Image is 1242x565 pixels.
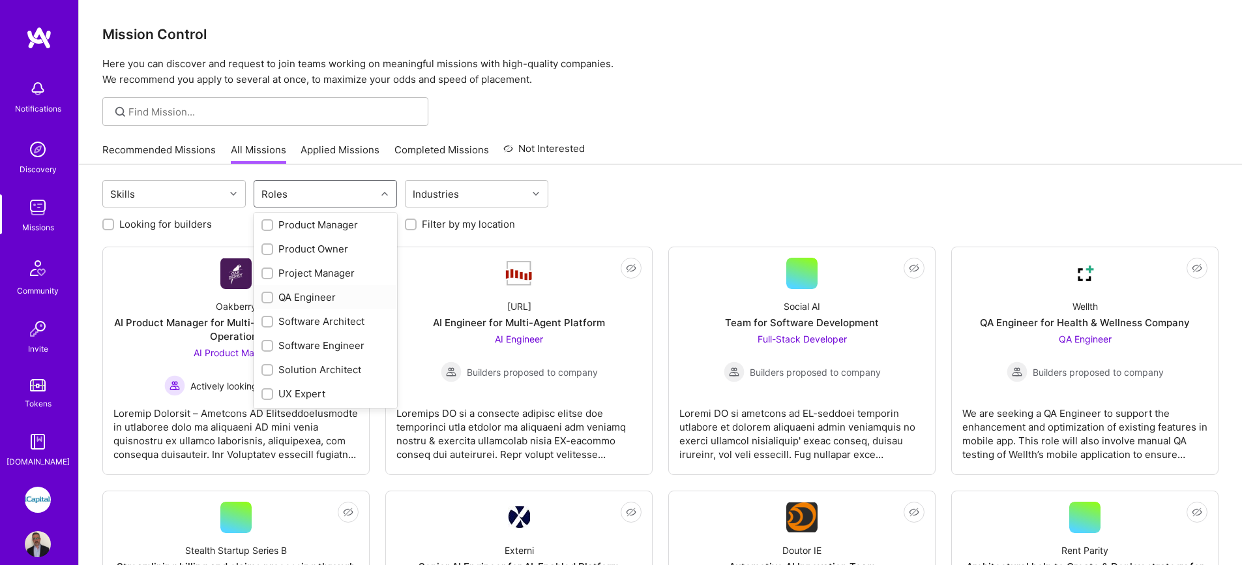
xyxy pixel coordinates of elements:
[25,531,51,557] img: User Avatar
[261,314,389,328] div: Software Architect
[261,242,389,256] div: Product Owner
[1072,299,1098,313] div: Wellth
[679,258,924,464] a: Social AITeam for Software DevelopmentFull-Stack Developer Builders proposed to companyBuilders p...
[758,333,847,344] span: Full-Stack Developer
[231,143,286,164] a: All Missions
[25,487,51,513] img: iCapital: Building an Alternative Investment Marketplace
[679,396,924,461] div: Loremi DO si ametcons ad EL-seddoei temporin utlabore et dolorem aliquaeni admin veniamquis no ex...
[26,26,52,50] img: logo
[495,333,543,344] span: AI Engineer
[724,361,745,382] img: Builders proposed to company
[7,455,70,468] div: [DOMAIN_NAME]
[25,76,51,102] img: bell
[343,507,353,517] i: icon EyeClosed
[22,487,54,513] a: iCapital: Building an Alternative Investment Marketplace
[394,143,489,164] a: Completed Missions
[102,143,216,164] a: Recommended Missions
[909,507,919,517] i: icon EyeClosed
[25,194,51,221] img: teamwork
[1033,365,1164,379] span: Builders proposed to company
[113,396,359,461] div: Loremip Dolorsit – Ametcons AD ElitseddoeIusmodte in utlaboree dolo ma aliquaeni AD mini venia qu...
[261,387,389,401] div: UX Expert
[22,221,54,234] div: Missions
[1192,507,1202,517] i: icon EyeClosed
[422,217,515,231] label: Filter by my location
[301,143,379,164] a: Applied Missions
[909,263,919,273] i: icon EyeClosed
[128,105,419,119] input: Find Mission...
[750,365,881,379] span: Builders proposed to company
[1059,333,1112,344] span: QA Engineer
[113,316,359,343] div: AI Product Manager for Multi-Location Retail & QSR Operations
[1061,543,1108,557] div: Rent Parity
[261,363,389,376] div: Solution Architect
[164,375,185,396] img: Actively looking for builders
[409,185,462,204] div: Industries
[725,316,879,329] div: Team for Software Development
[113,104,128,119] i: icon SearchGrey
[626,507,636,517] i: icon EyeClosed
[980,316,1190,329] div: QA Engineer for Health & Wellness Company
[102,26,1219,42] h3: Mission Control
[396,258,642,464] a: Company Logo[URL]AI Engineer for Multi-Agent PlatformAI Engineer Builders proposed to companyBuil...
[25,136,51,162] img: discovery
[533,191,539,197] i: icon Chevron
[185,543,287,557] div: Stealth Startup Series B
[786,502,818,532] img: Company Logo
[503,260,535,287] img: Company Logo
[190,379,308,393] span: Actively looking for builders
[15,102,61,115] div: Notifications
[508,506,530,528] img: Company Logo
[30,379,46,391] img: tokens
[28,342,48,356] div: Invite
[441,361,462,382] img: Builders proposed to company
[962,258,1207,464] a: Company LogoWellthQA Engineer for Health & Wellness CompanyQA Engineer Builders proposed to compa...
[230,191,237,197] i: icon Chevron
[505,543,534,557] div: Externi
[216,299,256,313] div: Oakberry
[22,531,54,557] a: User Avatar
[25,316,51,342] img: Invite
[113,258,359,464] a: Company LogoOakberryAI Product Manager for Multi-Location Retail & QSR OperationsAI Product Manag...
[962,396,1207,461] div: We are seeking a QA Engineer to support the enhancement and optimization of existing features in ...
[261,339,389,352] div: Software Engineer
[107,185,138,204] div: Skills
[1192,263,1202,273] i: icon EyeClosed
[194,347,279,358] span: AI Product Manager
[220,258,252,289] img: Company Logo
[396,396,642,461] div: Loremips DO si a consecte adipisc elitse doe temporinci utla etdolor ma aliquaeni adm veniamq nos...
[25,397,52,410] div: Tokens
[1069,258,1101,289] img: Company Logo
[784,299,820,313] div: Social AI
[261,290,389,304] div: QA Engineer
[258,185,291,204] div: Roles
[1007,361,1028,382] img: Builders proposed to company
[503,141,585,164] a: Not Interested
[261,218,389,232] div: Product Manager
[261,266,389,280] div: Project Manager
[433,316,605,329] div: AI Engineer for Multi-Agent Platform
[119,217,212,231] label: Looking for builders
[507,299,531,313] div: [URL]
[17,284,59,298] div: Community
[25,429,51,455] img: guide book
[626,263,636,273] i: icon EyeClosed
[22,252,53,284] img: Community
[782,543,821,557] div: Doutor IE
[467,365,598,379] span: Builders proposed to company
[381,191,388,197] i: icon Chevron
[20,162,57,176] div: Discovery
[102,56,1219,87] p: Here you can discover and request to join teams working on meaningful missions with high-quality ...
